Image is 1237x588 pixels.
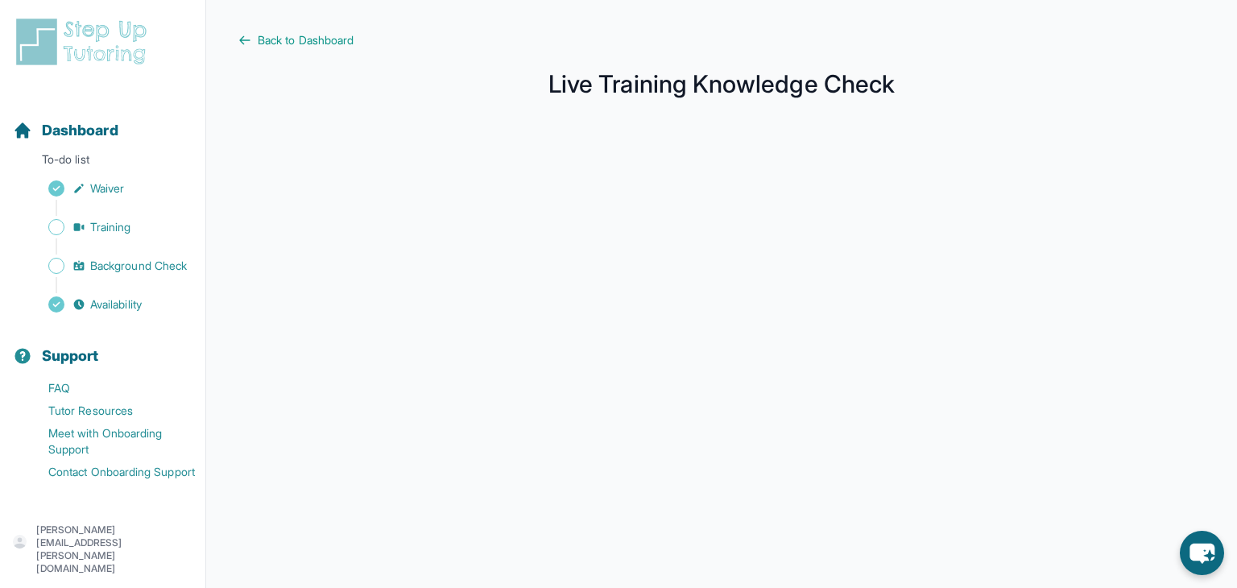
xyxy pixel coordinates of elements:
[6,93,199,148] button: Dashboard
[13,293,205,316] a: Availability
[13,16,156,68] img: logo
[90,258,187,274] span: Background Check
[13,400,205,422] a: Tutor Resources
[13,377,205,400] a: FAQ
[90,219,131,235] span: Training
[13,255,205,277] a: Background Check
[6,319,199,374] button: Support
[42,345,99,367] span: Support
[13,177,205,200] a: Waiver
[13,422,205,461] a: Meet with Onboarding Support
[42,119,118,142] span: Dashboard
[13,119,118,142] a: Dashboard
[238,32,1205,48] a: Back to Dashboard
[258,32,354,48] span: Back to Dashboard
[13,461,205,483] a: Contact Onboarding Support
[13,524,192,575] button: [PERSON_NAME][EMAIL_ADDRESS][PERSON_NAME][DOMAIN_NAME]
[36,524,192,575] p: [PERSON_NAME][EMAIL_ADDRESS][PERSON_NAME][DOMAIN_NAME]
[13,216,205,238] a: Training
[1180,531,1224,575] button: chat-button
[238,74,1205,93] h1: Live Training Knowledge Check
[6,151,199,174] p: To-do list
[90,180,124,197] span: Waiver
[90,296,142,313] span: Availability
